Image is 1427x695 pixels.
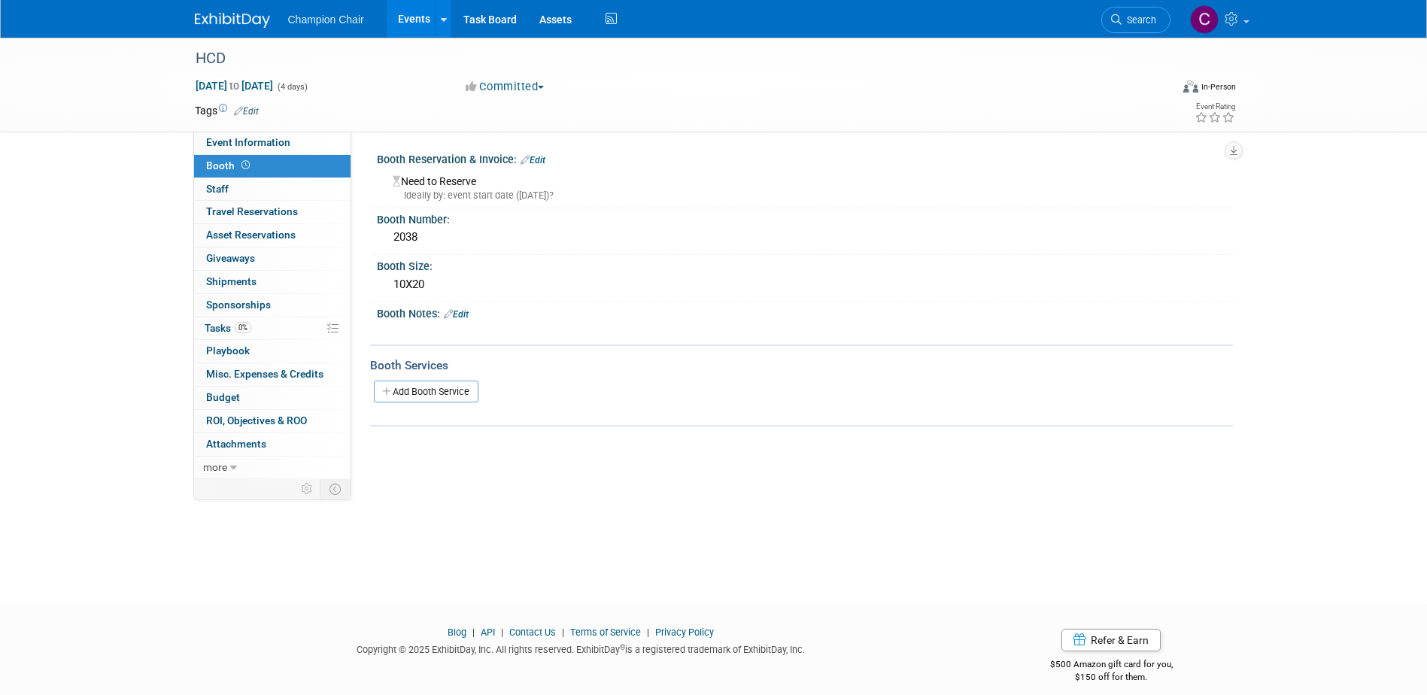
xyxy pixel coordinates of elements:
[235,322,251,333] span: 0%
[203,461,227,473] span: more
[377,302,1233,322] div: Booth Notes:
[377,208,1233,227] div: Booth Number:
[370,357,1233,374] div: Booth Services
[206,205,298,217] span: Travel Reservations
[206,299,271,311] span: Sponsorships
[448,627,466,638] a: Blog
[497,627,507,638] span: |
[206,344,250,357] span: Playbook
[620,643,625,651] sup: ®
[294,479,320,499] td: Personalize Event Tab Strip
[206,136,290,148] span: Event Information
[521,155,545,165] a: Edit
[206,368,323,380] span: Misc. Expenses & Credits
[206,183,229,195] span: Staff
[377,255,1233,274] div: Booth Size:
[570,627,641,638] a: Terms of Service
[643,627,653,638] span: |
[194,271,351,293] a: Shipments
[509,627,556,638] a: Contact Us
[194,132,351,154] a: Event Information
[460,79,550,95] button: Committed
[388,226,1222,249] div: 2038
[195,639,968,657] div: Copyright © 2025 ExhibitDay, Inc. All rights reserved. ExhibitDay is a registered trademark of Ex...
[194,155,351,178] a: Booth
[1082,78,1237,101] div: Event Format
[374,381,478,402] a: Add Booth Service
[990,671,1233,684] div: $150 off for them.
[227,80,241,92] span: to
[194,201,351,223] a: Travel Reservations
[205,322,251,334] span: Tasks
[558,627,568,638] span: |
[206,414,307,426] span: ROI, Objectives & ROO
[388,170,1222,202] div: Need to Reserve
[206,252,255,264] span: Giveaways
[1101,7,1170,33] a: Search
[288,14,364,26] span: Champion Chair
[206,391,240,403] span: Budget
[1183,80,1198,93] img: Format-Inperson.png
[194,457,351,479] a: more
[1190,5,1219,34] img: Chris Kiscellus
[444,309,469,320] a: Edit
[234,106,259,117] a: Edit
[194,410,351,432] a: ROI, Objectives & ROO
[206,438,266,450] span: Attachments
[194,363,351,386] a: Misc. Expenses & Credits
[655,627,714,638] a: Privacy Policy
[194,317,351,340] a: Tasks0%
[195,103,259,118] td: Tags
[1195,103,1235,111] div: Event Rating
[194,340,351,363] a: Playbook
[1122,14,1156,26] span: Search
[1061,629,1161,651] a: Refer & Earn
[1201,81,1236,93] div: In-Person
[190,45,1148,72] div: HCD
[194,178,351,201] a: Staff
[469,627,478,638] span: |
[195,79,274,93] span: [DATE] [DATE]
[276,82,308,92] span: (4 days)
[194,224,351,247] a: Asset Reservations
[206,159,253,171] span: Booth
[194,294,351,317] a: Sponsorships
[481,627,495,638] a: API
[194,247,351,270] a: Giveaways
[195,13,270,28] img: ExhibitDay
[377,148,1233,168] div: Booth Reservation & Invoice:
[388,273,1222,296] div: 10X20
[206,229,296,241] span: Asset Reservations
[194,433,351,456] a: Attachments
[206,275,257,287] span: Shipments
[320,479,351,499] td: Toggle Event Tabs
[990,648,1233,683] div: $500 Amazon gift card for you,
[194,387,351,409] a: Budget
[393,189,1222,202] div: Ideally by: event start date ([DATE])?
[238,159,253,171] span: Booth not reserved yet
